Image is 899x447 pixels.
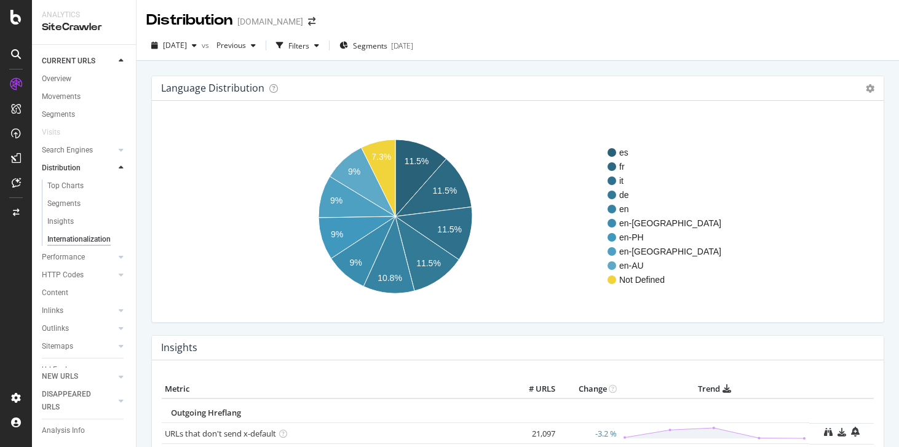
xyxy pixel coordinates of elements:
text: en-[GEOGRAPHIC_DATA] [619,218,721,228]
div: Outlinks [42,322,69,335]
div: Top Charts [47,180,84,192]
a: Visits [42,126,73,139]
text: fr [619,162,625,172]
text: 7.3% [371,152,391,162]
div: [DOMAIN_NAME] [237,15,303,28]
h4: Insights [161,339,197,356]
td: 21,097 [509,423,558,444]
h4: Language Distribution [161,80,264,97]
text: it [619,176,624,186]
div: Distribution [42,162,81,175]
a: Segments [47,197,127,210]
text: de [619,190,629,200]
td: -3.2 % [558,423,620,444]
a: Insights [47,215,127,228]
a: DISAPPEARED URLS [42,388,115,414]
th: Trend [620,380,809,398]
th: Metric [162,380,509,398]
div: Distribution [146,10,232,31]
text: 9% [330,196,343,205]
text: 11.5% [432,186,457,196]
a: Movements [42,90,127,103]
span: Outgoing Hreflang [171,407,241,418]
div: Filters [288,41,309,51]
iframe: Intercom live chat [857,405,887,435]
button: Previous [212,36,261,55]
div: NEW URLS [42,370,78,383]
div: Analysis Info [42,424,85,437]
div: Performance [42,251,85,264]
a: Overview [42,73,127,85]
div: Overview [42,73,71,85]
div: Visits [42,126,60,139]
div: Sitemaps [42,340,73,353]
div: CURRENT URLS [42,55,95,68]
text: en-AU [619,261,644,271]
div: [DATE] [391,41,413,51]
text: 11.5% [405,156,429,166]
a: Outlinks [42,322,115,335]
text: 9% [348,167,360,176]
text: Not Defined [619,275,665,285]
div: DISAPPEARED URLS [42,388,104,414]
div: Movements [42,90,81,103]
div: Internationalization [47,233,111,246]
div: HTTP Codes [42,269,84,282]
div: Inlinks [42,304,63,317]
div: bell-plus [851,427,860,437]
div: SiteCrawler [42,20,126,34]
text: 9% [349,258,362,267]
text: en-[GEOGRAPHIC_DATA] [619,247,721,256]
text: en [619,204,629,214]
a: Distribution [42,162,115,175]
span: 2025 Sep. 1st [163,40,187,50]
a: Top Charts [47,180,127,192]
a: Search Engines [42,144,115,157]
div: arrow-right-arrow-left [308,17,315,26]
div: Url Explorer [42,363,80,376]
text: en-PH [619,232,644,242]
span: Previous [212,40,246,50]
a: Segments [42,108,127,121]
a: Inlinks [42,304,115,317]
svg: A chart. [162,121,874,312]
a: HTTP Codes [42,269,115,282]
text: 9% [331,229,343,239]
a: CURRENT URLS [42,55,115,68]
i: Options [866,84,874,93]
span: vs [202,40,212,50]
div: Segments [47,197,81,210]
th: # URLS [509,380,558,398]
div: Analytics [42,10,126,20]
a: Analysis Info [42,424,127,437]
a: Url Explorer [42,363,127,376]
a: Performance [42,251,115,264]
div: Segments [42,108,75,121]
div: Content [42,287,68,299]
a: URLs that don't send x-default [165,428,276,439]
text: 10.8% [378,273,402,283]
span: Segments [353,41,387,51]
button: Segments[DATE] [335,36,418,55]
text: 11.5% [416,259,441,269]
a: Sitemaps [42,340,115,353]
div: Search Engines [42,144,93,157]
a: Content [42,287,127,299]
a: NEW URLS [42,370,115,383]
th: Change [558,380,620,398]
text: 11.5% [437,224,462,234]
div: Insights [47,215,74,228]
button: Filters [271,36,324,55]
a: Internationalization [47,233,127,246]
text: es [619,148,628,157]
button: [DATE] [146,36,202,55]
